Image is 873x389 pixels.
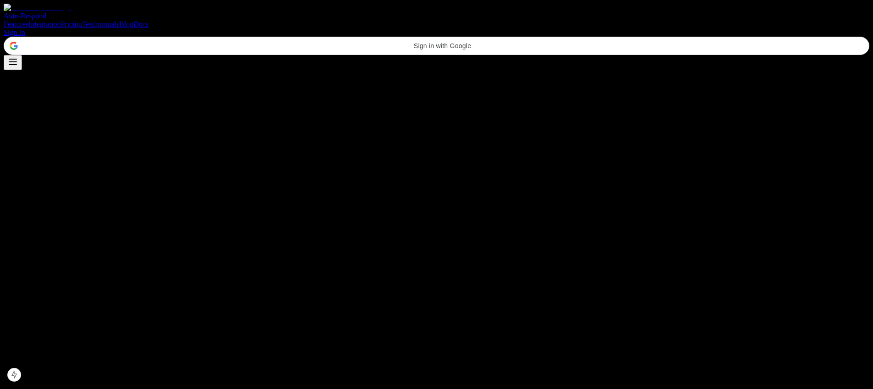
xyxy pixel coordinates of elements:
div: Auto-Respond [4,12,869,20]
a: Integration [28,20,60,28]
a: Sign In [4,28,25,36]
img: Auto-Respond Logo [4,4,71,12]
span: Sign in with Google [22,42,863,49]
a: Testimonials [82,20,120,28]
a: Pricing [60,20,82,28]
a: Docs [133,20,148,28]
a: Auto-Respond LogoAuto-Respond [4,4,869,20]
div: Sign in with Google [4,37,869,55]
a: Features [4,20,28,28]
a: Blog [119,20,133,28]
